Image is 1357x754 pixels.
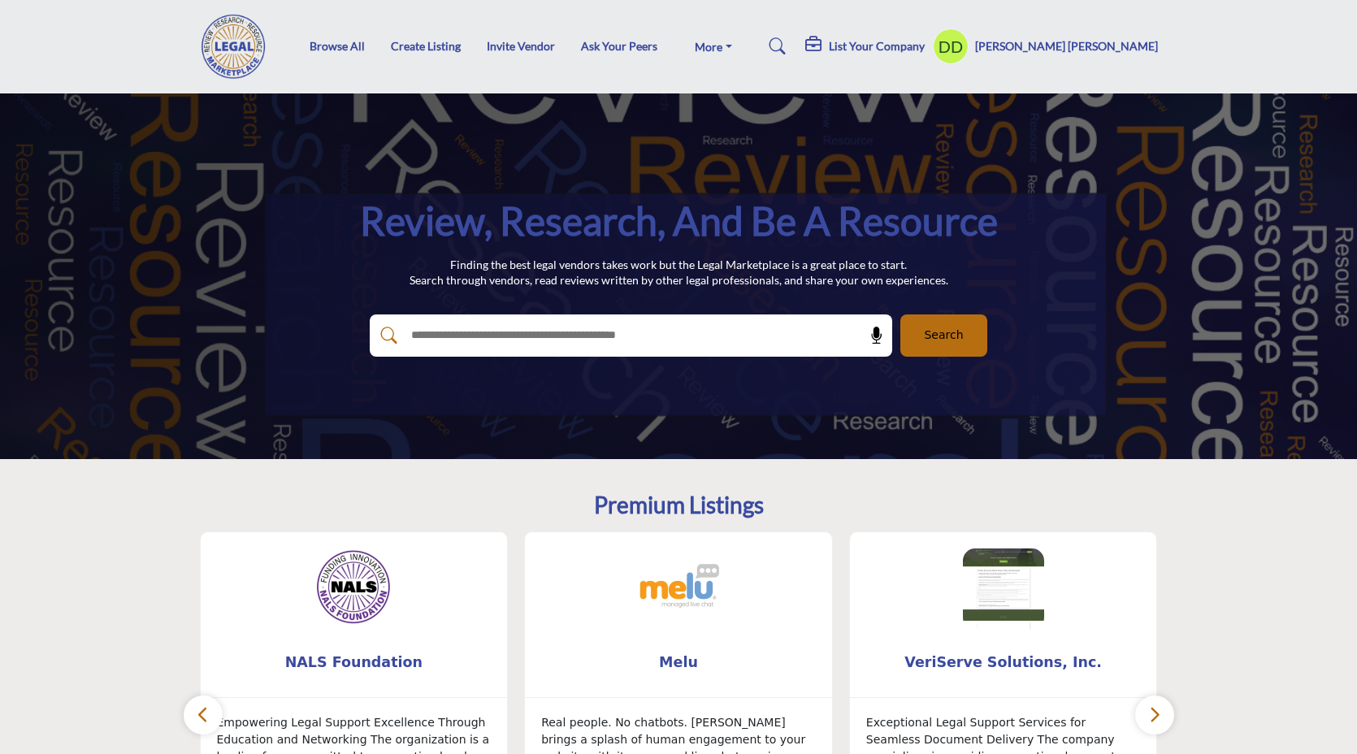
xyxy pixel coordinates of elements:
a: Search [753,33,796,59]
span: NALS Foundation [225,652,483,673]
img: NALS Foundation [313,548,394,630]
img: VeriServe Solutions, Inc. [963,548,1044,630]
a: Melu [525,641,832,684]
h5: List Your Company [829,39,925,54]
span: Melu [549,652,808,673]
b: VeriServe Solutions, Inc. [874,641,1133,684]
b: Melu [549,641,808,684]
p: Finding the best legal vendors takes work but the Legal Marketplace is a great place to start. [410,257,948,273]
a: Invite Vendor [487,39,555,53]
span: VeriServe Solutions, Inc. [874,652,1133,673]
a: Browse All [310,39,365,53]
h5: [PERSON_NAME] [PERSON_NAME] [975,38,1158,54]
h1: Review, Research, and be a Resource [360,196,998,246]
h2: Premium Listings [594,492,764,519]
img: Site Logo [200,14,276,79]
p: Search through vendors, read reviews written by other legal professionals, and share your own exp... [410,272,948,288]
img: Melu [638,548,719,630]
b: NALS Foundation [225,641,483,684]
div: List Your Company [805,37,925,56]
a: Create Listing [391,39,461,53]
a: More [683,35,744,58]
button: Show hide supplier dropdown [933,28,969,64]
span: Search [924,327,963,344]
a: NALS Foundation [201,641,508,684]
a: VeriServe Solutions, Inc. [850,641,1157,684]
a: Ask Your Peers [581,39,657,53]
button: Search [900,314,987,357]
